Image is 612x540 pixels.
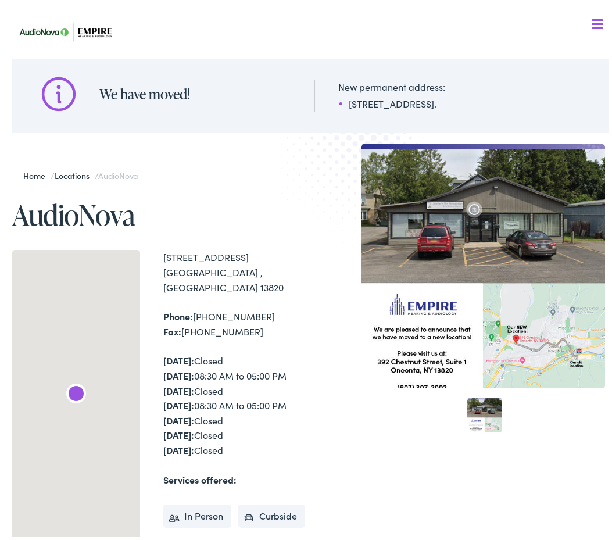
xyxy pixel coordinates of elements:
strong: [DATE]: [163,439,194,452]
div: New permanent address: [338,76,445,90]
li: In Person [163,500,231,524]
h2: We have moved! [99,82,291,99]
strong: Services offered: [163,469,237,482]
strong: [DATE]: [163,424,194,437]
li: Curbside [238,500,305,524]
a: 1 [467,394,502,428]
strong: Phone: [163,306,193,319]
strong: [DATE]: [163,410,194,423]
strong: [DATE]: [163,395,194,407]
div: [PHONE_NUMBER] [PHONE_NUMBER] [163,305,310,335]
span: / / [23,166,138,177]
a: Locations [55,166,95,177]
a: Home [23,166,51,177]
strong: [DATE]: [163,380,194,393]
div: Closed 08:30 AM to 05:00 PM Closed 08:30 AM to 05:00 PM Closed Closed Closed [163,349,310,453]
div: [STREET_ADDRESS] [GEOGRAPHIC_DATA] , [GEOGRAPHIC_DATA] 13820 [163,246,310,291]
strong: [DATE]: [163,350,194,363]
strong: [DATE]: [163,365,194,378]
strong: Fax: [163,321,181,334]
h1: AudioNova [12,195,310,226]
li: [STREET_ADDRESS]. [338,92,445,106]
a: What We Offer [21,47,608,83]
div: AudioNova [58,373,95,410]
span: AudioNova [98,166,138,177]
